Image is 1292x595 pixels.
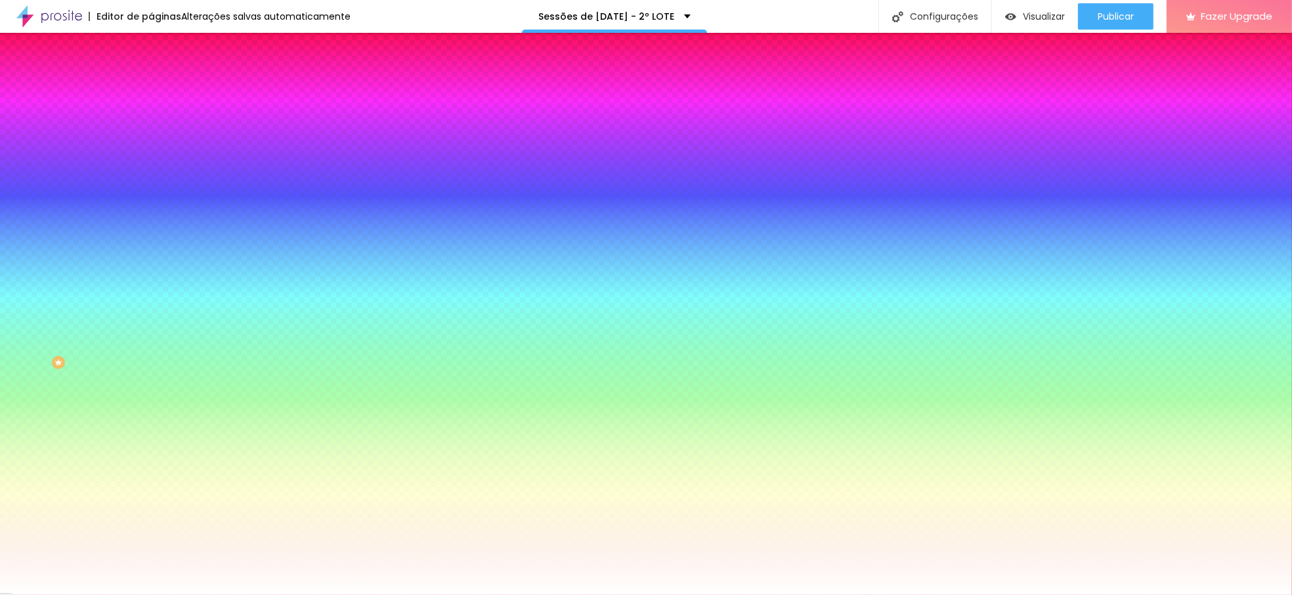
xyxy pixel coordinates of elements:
[992,3,1078,30] button: Visualizar
[1023,11,1065,22] span: Visualizar
[181,12,351,21] div: Alterações salvas automaticamente
[1078,3,1153,30] button: Publicar
[892,11,903,22] img: Icone
[538,12,674,21] p: Sessões de [DATE] - 2º LOTE
[1098,11,1134,22] span: Publicar
[1201,11,1272,22] span: Fazer Upgrade
[89,12,181,21] div: Editor de páginas
[1005,11,1016,22] img: view-1.svg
